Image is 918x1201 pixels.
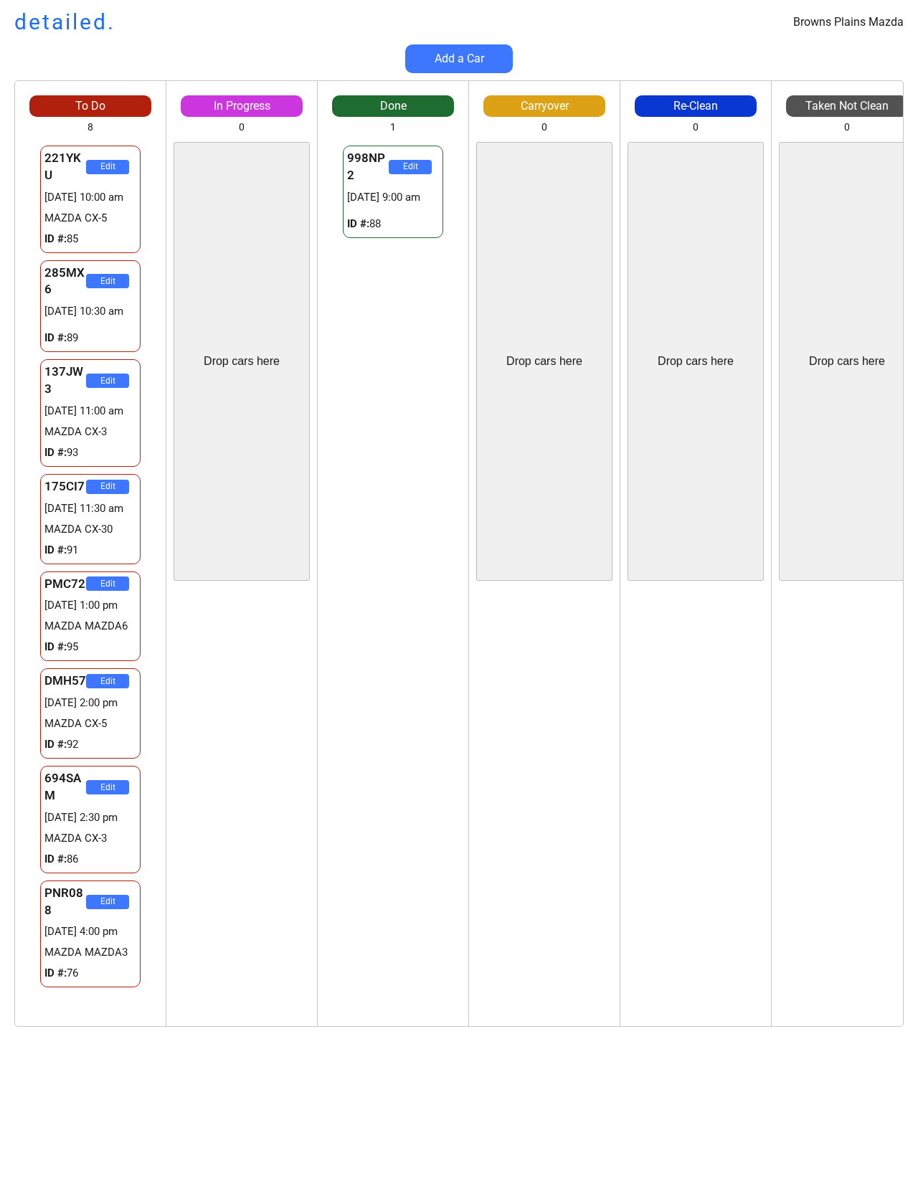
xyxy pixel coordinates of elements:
div: MAZDA CX-3 [44,424,136,440]
div: [DATE] 9:00 am [347,190,439,205]
div: 89 [44,331,136,346]
div: 85 [44,232,136,247]
div: [DATE] 10:00 am [44,190,136,205]
div: 0 [541,120,547,135]
strong: ID #: [44,640,67,653]
div: Drop cars here [506,353,582,369]
strong: ID #: [44,738,67,751]
div: MAZDA CX-3 [44,831,136,846]
div: PNR088 [44,885,86,919]
div: To Do [29,98,151,114]
div: 88 [347,217,439,232]
div: In Progress [181,98,303,114]
div: MAZDA CX-5 [44,716,136,731]
div: 93 [44,445,136,460]
div: MAZDA MAZDA6 [44,619,136,634]
div: MAZDA CX-5 [44,211,136,226]
div: 137JW3 [44,364,86,398]
div: Drop cars here [204,353,280,369]
div: 694SAM [44,770,86,804]
strong: ID #: [44,331,67,344]
div: 0 [844,120,850,135]
div: 998NP2 [347,150,389,184]
button: Edit [86,895,129,909]
div: [DATE] 2:00 pm [44,696,136,711]
div: MAZDA CX-30 [44,522,136,537]
button: Edit [86,480,129,494]
div: 221YKU [44,150,86,184]
button: Edit [389,160,432,174]
button: Edit [86,374,129,388]
div: 8 [87,120,93,135]
div: Re-Clean [635,98,757,114]
div: [DATE] 11:00 am [44,404,136,419]
div: 0 [239,120,245,135]
h1: detailed. [14,7,115,37]
div: [DATE] 2:30 pm [44,810,136,825]
div: Done [332,98,454,114]
div: Carryover [483,98,605,114]
button: Edit [86,674,129,688]
div: Drop cars here [658,353,734,369]
strong: ID #: [44,853,67,865]
strong: ID #: [44,543,67,556]
strong: ID #: [44,232,67,245]
button: Edit [86,780,129,794]
button: Edit [86,160,129,174]
div: DMH57 [44,673,86,690]
div: 95 [44,640,136,655]
div: 91 [44,543,136,558]
div: 175CI7 [44,478,86,495]
div: [DATE] 10:30 am [44,304,136,319]
strong: ID #: [44,446,67,459]
div: 86 [44,852,136,867]
div: 285MX6 [44,265,86,299]
div: Taken Not Clean [786,98,908,114]
strong: ID #: [44,967,67,979]
div: [DATE] 1:00 pm [44,598,136,613]
div: [DATE] 11:30 am [44,501,136,516]
button: Add a Car [405,44,513,73]
div: Drop cars here [809,353,885,369]
strong: ID #: [347,217,369,230]
div: MAZDA MAZDA3 [44,945,136,960]
div: 92 [44,737,136,752]
div: PMC72 [44,576,86,593]
div: [DATE] 4:00 pm [44,924,136,939]
div: 76 [44,966,136,981]
div: Browns Plains Mazda [793,14,904,30]
div: 0 [693,120,699,135]
div: 1 [390,120,396,135]
button: Edit [86,274,129,288]
button: Edit [86,576,129,591]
